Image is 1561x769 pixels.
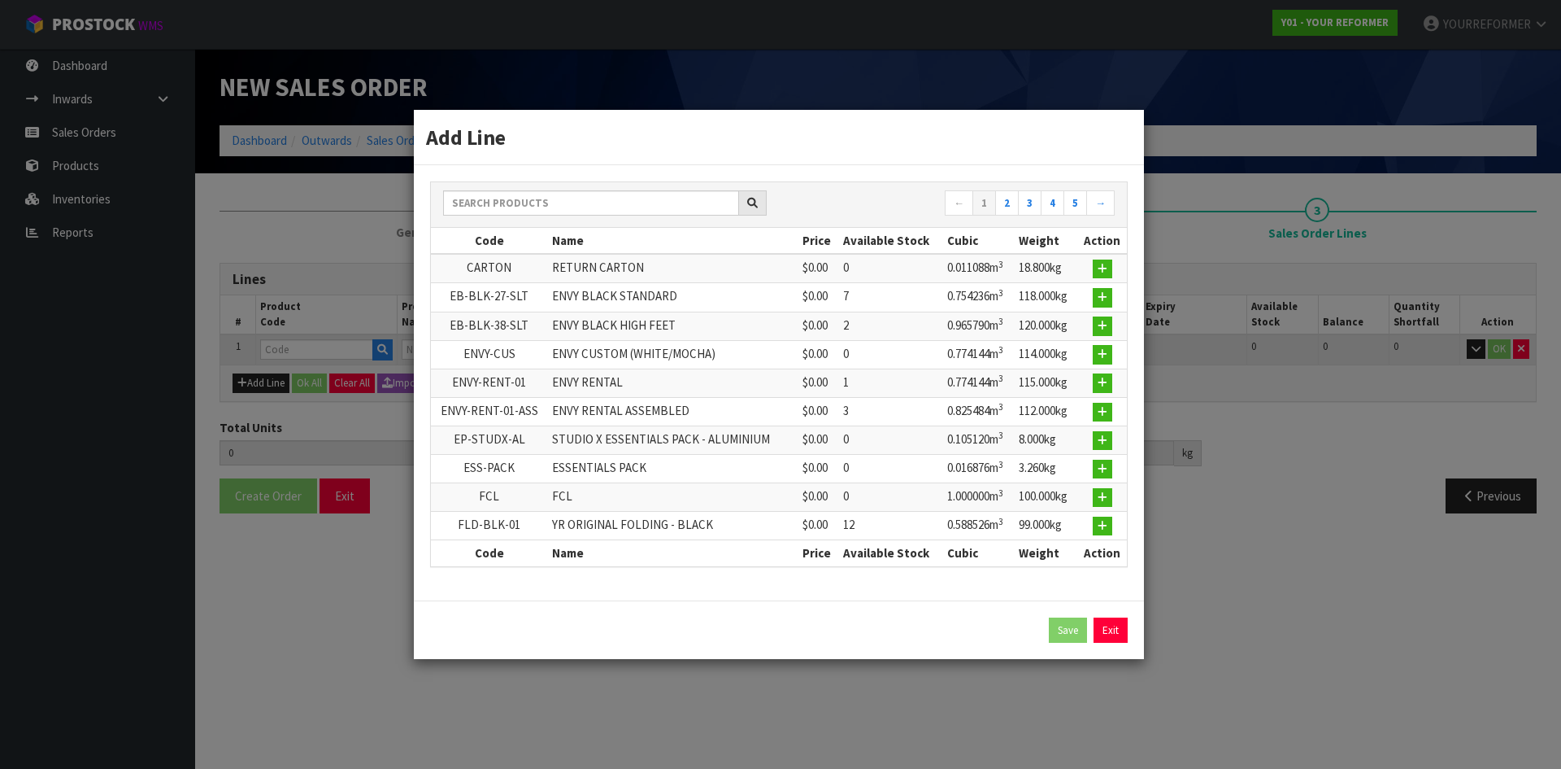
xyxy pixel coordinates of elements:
[548,397,798,426] td: ENVY RENTAL ASSEMBLED
[431,397,548,426] td: ENVY-RENT-01-ASS
[1015,483,1078,512] td: 100.000kg
[945,190,973,216] a: ←
[1015,369,1078,397] td: 115.000kg
[548,455,798,483] td: ESSENTIALS PACK
[798,369,839,397] td: $0.00
[943,455,1014,483] td: 0.016876m
[839,483,943,512] td: 0
[798,254,839,283] td: $0.00
[998,287,1003,299] sup: 3
[431,483,548,512] td: FCL
[998,516,1003,527] sup: 3
[548,369,798,397] td: ENVY RENTAL
[791,190,1115,219] nav: Page navigation
[839,426,943,455] td: 0
[431,540,548,566] th: Code
[548,540,798,566] th: Name
[1018,190,1041,216] a: 3
[431,228,548,254] th: Code
[1041,190,1064,216] a: 4
[548,340,798,369] td: ENVY CUSTOM (WHITE/MOCHA)
[1015,254,1078,283] td: 18.800kg
[548,312,798,340] td: ENVY BLACK HIGH FEET
[998,487,1003,499] sup: 3
[943,283,1014,312] td: 0.754236m
[943,254,1014,283] td: 0.011088m
[998,344,1003,356] sup: 3
[1015,340,1078,369] td: 114.000kg
[798,312,839,340] td: $0.00
[839,540,943,566] th: Available Stock
[1086,190,1115,216] a: →
[798,455,839,483] td: $0.00
[839,340,943,369] td: 0
[839,283,943,312] td: 7
[972,190,996,216] a: 1
[943,540,1014,566] th: Cubic
[839,397,943,426] td: 3
[839,254,943,283] td: 0
[548,228,798,254] th: Name
[839,312,943,340] td: 2
[943,483,1014,512] td: 1.000000m
[998,259,1003,270] sup: 3
[943,340,1014,369] td: 0.774144m
[1015,397,1078,426] td: 112.000kg
[548,254,798,283] td: RETURN CARTON
[1015,540,1078,566] th: Weight
[1049,618,1087,644] button: Save
[943,312,1014,340] td: 0.965790m
[839,369,943,397] td: 1
[1015,228,1078,254] th: Weight
[1094,618,1128,644] a: Exit
[1015,312,1078,340] td: 120.000kg
[943,369,1014,397] td: 0.774144m
[548,426,798,455] td: STUDIO X ESSENTIALS PACK - ALUMINIUM
[798,483,839,512] td: $0.00
[798,340,839,369] td: $0.00
[943,426,1014,455] td: 0.105120m
[839,455,943,483] td: 0
[431,426,548,455] td: EP-STUDX-AL
[431,312,548,340] td: EB-BLK-38-SLT
[1015,512,1078,540] td: 99.000kg
[431,340,548,369] td: ENVY-CUS
[431,283,548,312] td: EB-BLK-27-SLT
[1063,190,1087,216] a: 5
[998,401,1003,413] sup: 3
[1077,540,1127,566] th: Action
[548,483,798,512] td: FCL
[943,512,1014,540] td: 0.588526m
[1015,455,1078,483] td: 3.260kg
[798,426,839,455] td: $0.00
[431,512,548,540] td: FLD-BLK-01
[995,190,1019,216] a: 2
[798,228,839,254] th: Price
[798,512,839,540] td: $0.00
[998,316,1003,327] sup: 3
[548,512,798,540] td: YR ORIGINAL FOLDING - BLACK
[798,283,839,312] td: $0.00
[798,397,839,426] td: $0.00
[1015,283,1078,312] td: 118.000kg
[1015,426,1078,455] td: 8.000kg
[548,283,798,312] td: ENVY BLACK STANDARD
[839,228,943,254] th: Available Stock
[431,455,548,483] td: ESS-PACK
[998,373,1003,384] sup: 3
[431,369,548,397] td: ENVY-RENT-01
[943,228,1014,254] th: Cubic
[798,540,839,566] th: Price
[443,190,739,216] input: Search products
[998,430,1003,441] sup: 3
[1077,228,1127,254] th: Action
[839,512,943,540] td: 12
[943,397,1014,426] td: 0.825484m
[426,122,1132,152] h3: Add Line
[998,459,1003,470] sup: 3
[431,254,548,283] td: CARTON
